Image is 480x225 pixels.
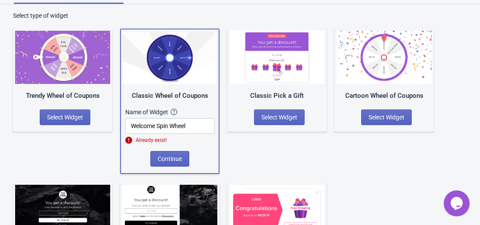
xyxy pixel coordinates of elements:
[444,190,471,216] iframe: chat widget
[261,114,297,121] span: Select Widget
[15,91,110,101] div: Trendy Wheel of Coupons
[229,31,324,84] img: gift_game.jpg
[123,91,216,101] div: Classic Wheel of Coupons
[13,11,467,20] div: Select type of widget
[229,91,324,101] div: Classic Pick a Gift
[361,109,412,125] button: Select Widget
[125,136,214,145] div: Already exist!
[150,151,189,167] button: Continue
[337,91,432,101] div: Cartoon Wheel of Coupons
[47,114,83,121] span: Select Widget
[254,109,305,125] button: Select Widget
[369,114,404,121] span: Select Widget
[337,31,432,84] img: cartoon_game.jpg
[40,109,90,125] button: Select Widget
[125,108,171,116] div: Name of Widget
[123,32,216,84] img: classic_game.jpg
[158,155,182,162] span: Continue
[15,31,110,84] img: trendy_game.png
